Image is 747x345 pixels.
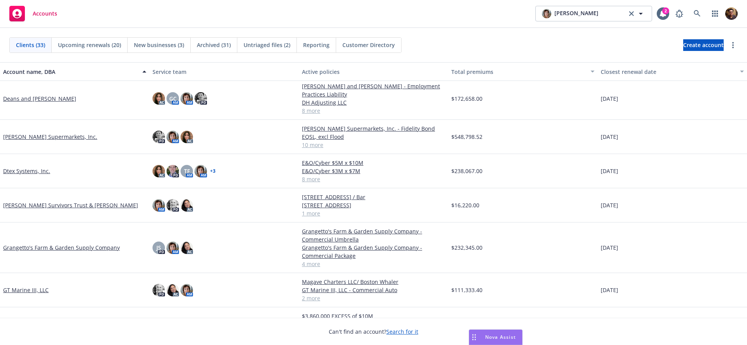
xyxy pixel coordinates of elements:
[302,193,445,201] a: [STREET_ADDRESS] / Bar
[302,133,445,141] a: EQSL, excl Flood
[149,62,299,81] button: Service team
[601,201,618,209] span: [DATE]
[469,329,523,345] button: Nova Assist
[302,107,445,115] a: 8 more
[672,6,687,21] a: Report a Bug
[184,167,190,175] span: TF
[601,68,735,76] div: Closest renewal date
[448,62,598,81] button: Total premiums
[302,286,445,294] a: GT Marine III, LLC - Commercial Auto
[16,41,45,49] span: Clients (33)
[167,242,179,254] img: photo
[451,167,482,175] span: $238,067.00
[153,131,165,143] img: photo
[299,62,448,81] button: Active policies
[167,284,179,296] img: photo
[554,9,598,18] span: [PERSON_NAME]
[3,133,97,141] a: [PERSON_NAME] Supermarkets, Inc.
[302,312,445,320] a: $3,860,000 EXCESS of $10M
[601,286,618,294] span: [DATE]
[542,9,551,18] img: photo
[302,201,445,209] a: [STREET_ADDRESS]
[598,62,747,81] button: Closest renewal date
[451,68,586,76] div: Total premiums
[386,328,418,335] a: Search for it
[6,3,60,25] a: Accounts
[156,243,161,252] span: JS
[3,167,50,175] a: Dtex Systems, Inc.
[302,167,445,175] a: E&O/Cyber $3M x $7M
[302,82,445,98] a: [PERSON_NAME] and [PERSON_NAME] - Employment Practices Liability
[302,294,445,302] a: 2 more
[153,68,296,76] div: Service team
[303,41,330,49] span: Reporting
[181,92,193,105] img: photo
[329,327,418,336] span: Can't find an account?
[302,260,445,268] a: 4 more
[153,199,165,212] img: photo
[535,6,652,21] button: photo[PERSON_NAME]clear selection
[167,199,179,212] img: photo
[302,227,445,243] a: Grangetto's Farm & Garden Supply Company - Commercial Umbrella
[302,209,445,217] a: 1 more
[153,284,165,296] img: photo
[601,243,618,252] span: [DATE]
[210,169,216,173] a: + 3
[707,6,723,21] a: Switch app
[167,165,179,177] img: photo
[181,242,193,254] img: photo
[725,7,738,20] img: photo
[662,7,669,14] div: 2
[169,95,177,103] span: GC
[683,39,724,51] a: Create account
[58,41,121,49] span: Upcoming renewals (20)
[153,165,165,177] img: photo
[485,334,516,340] span: Nova Assist
[244,41,290,49] span: Untriaged files (2)
[197,41,231,49] span: Archived (31)
[302,175,445,183] a: 8 more
[302,141,445,149] a: 10 more
[195,165,207,177] img: photo
[683,38,724,53] span: Create account
[601,95,618,103] span: [DATE]
[181,131,193,143] img: photo
[451,133,482,141] span: $548,798.52
[302,98,445,107] a: DH Adjusting LLC
[469,330,479,345] div: Drag to move
[302,68,445,76] div: Active policies
[689,6,705,21] a: Search
[195,92,207,105] img: photo
[3,286,49,294] a: GT Marine III, LLC
[3,95,76,103] a: Deans and [PERSON_NAME]
[601,133,618,141] span: [DATE]
[153,92,165,105] img: photo
[181,199,193,212] img: photo
[601,167,618,175] span: [DATE]
[728,40,738,50] a: more
[181,284,193,296] img: photo
[3,201,138,209] a: [PERSON_NAME] Survivors Trust & [PERSON_NAME]
[134,41,184,49] span: New businesses (3)
[302,124,445,133] a: [PERSON_NAME] Supermarkets, Inc. - Fidelity Bond
[33,11,57,17] span: Accounts
[451,201,479,209] span: $16,220.00
[627,9,636,18] a: clear selection
[451,95,482,103] span: $172,658.00
[302,159,445,167] a: E&O/Cyber $5M x $10M
[451,243,482,252] span: $232,345.00
[451,286,482,294] span: $111,333.40
[3,243,120,252] a: Grangetto's Farm & Garden Supply Company
[302,278,445,286] a: Magave Charters LLC/ Boston Whaler
[3,68,138,76] div: Account name, DBA
[342,41,395,49] span: Customer Directory
[302,243,445,260] a: Grangetto's Farm & Garden Supply Company - Commercial Package
[167,131,179,143] img: photo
